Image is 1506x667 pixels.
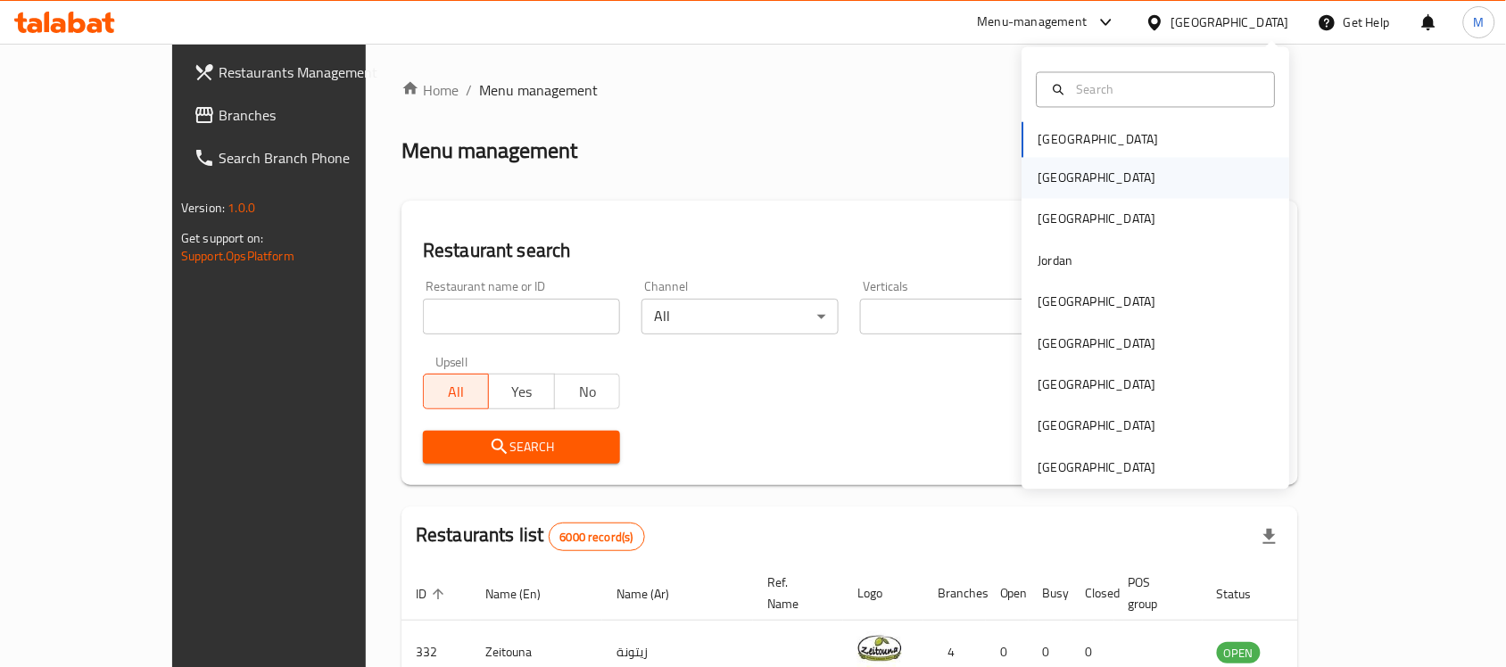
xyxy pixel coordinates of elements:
[437,436,606,458] span: Search
[423,431,620,464] button: Search
[416,522,645,551] h2: Restaurants list
[641,299,839,334] div: All
[179,136,424,179] a: Search Branch Phone
[1217,643,1261,663] span: OPEN
[401,79,1298,101] nav: breadcrumb
[228,196,255,219] span: 1.0.0
[1038,210,1156,229] div: [GEOGRAPHIC_DATA]
[1070,79,1264,99] input: Search
[479,79,598,101] span: Menu management
[401,79,459,101] a: Home
[1072,566,1114,621] th: Closed
[1029,566,1072,621] th: Busy
[1038,169,1156,188] div: [GEOGRAPHIC_DATA]
[554,374,620,409] button: No
[179,94,424,136] a: Branches
[181,244,294,268] a: Support.OpsPlatform
[978,12,1088,33] div: Menu-management
[179,51,424,94] a: Restaurants Management
[435,356,468,368] label: Upsell
[488,374,554,409] button: Yes
[1038,457,1156,477] div: [GEOGRAPHIC_DATA]
[1038,333,1156,353] div: [GEOGRAPHIC_DATA]
[1129,572,1181,614] span: POS group
[767,572,822,614] span: Ref. Name
[1038,375,1156,395] div: [GEOGRAPHIC_DATA]
[219,62,410,83] span: Restaurants Management
[1474,12,1485,32] span: M
[550,529,644,546] span: 6000 record(s)
[1248,515,1291,558] div: Export file
[423,299,620,334] input: Search for restaurant name or ID..
[401,136,577,165] h2: Menu management
[843,566,923,621] th: Logo
[496,379,547,405] span: Yes
[1038,416,1156,436] div: [GEOGRAPHIC_DATA]
[181,196,225,219] span: Version:
[1217,642,1261,663] div: OPEN
[219,147,410,169] span: Search Branch Phone
[1217,583,1275,605] span: Status
[181,226,263,250] span: Get support on:
[416,583,450,605] span: ID
[423,374,489,409] button: All
[466,79,472,101] li: /
[616,583,692,605] span: Name (Ar)
[549,523,645,551] div: Total records count
[431,379,482,405] span: All
[562,379,613,405] span: No
[219,104,410,126] span: Branches
[423,237,1277,264] h2: Restaurant search
[1038,251,1073,270] div: Jordan
[1038,292,1156,312] div: [GEOGRAPHIC_DATA]
[986,566,1029,621] th: Open
[485,583,564,605] span: Name (En)
[923,566,986,621] th: Branches
[860,299,1057,334] div: ​
[1171,12,1289,32] div: [GEOGRAPHIC_DATA]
